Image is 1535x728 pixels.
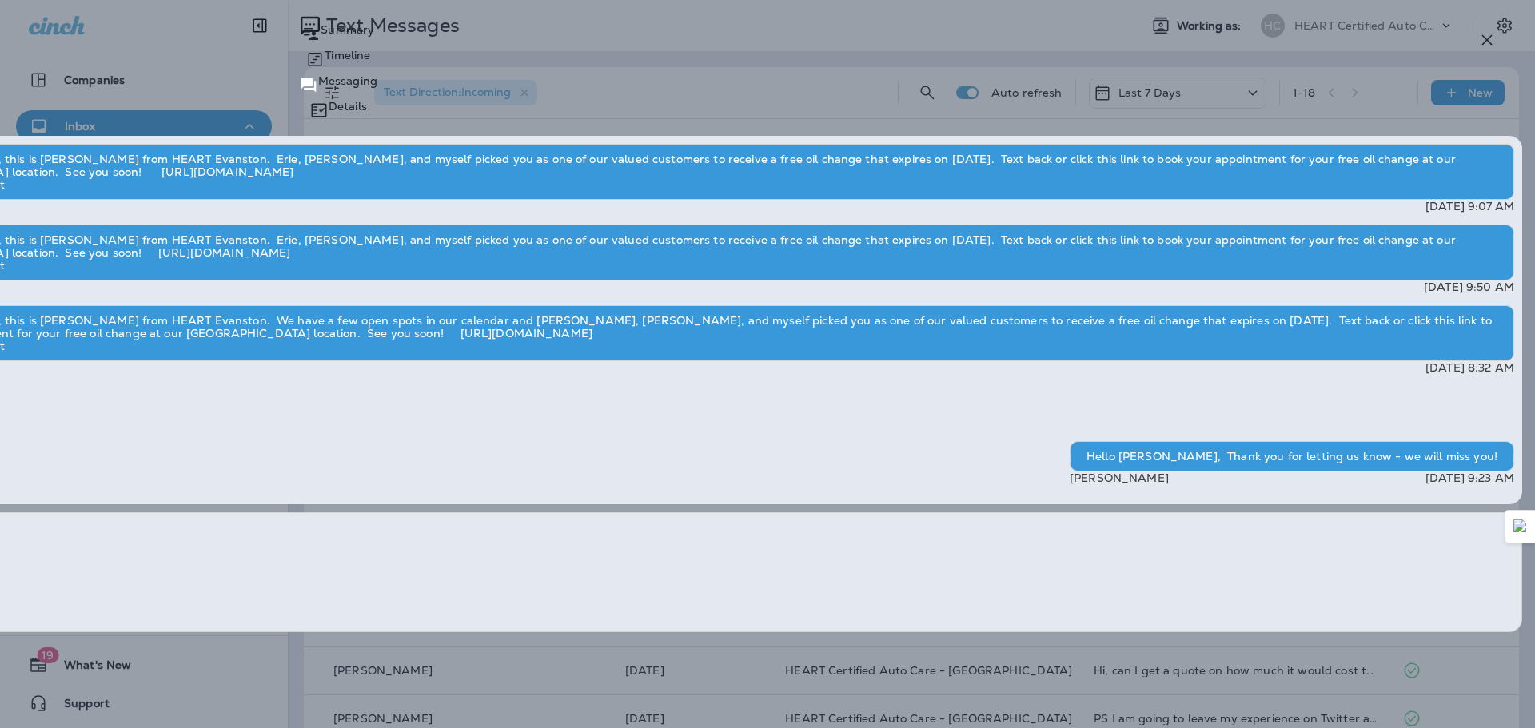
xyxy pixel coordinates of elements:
[1513,519,1528,534] img: Detect Auto
[1425,471,1514,484] p: [DATE] 9:23 AM
[1425,200,1514,213] p: [DATE] 9:07 AM
[321,23,374,36] p: Summary
[325,49,370,62] p: Timeline
[1070,471,1169,484] p: [PERSON_NAME]
[329,100,367,113] p: Details
[1425,361,1514,374] p: [DATE] 8:32 AM
[318,74,377,87] p: Messaging
[1070,441,1514,471] div: Hello [PERSON_NAME], Thank you for letting us know - we will miss you!
[1424,280,1514,293] p: [DATE] 9:50 AM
